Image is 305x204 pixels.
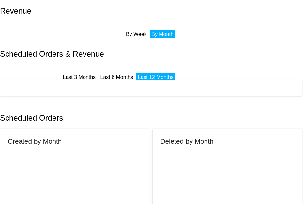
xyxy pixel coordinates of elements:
[124,30,148,38] li: By Week
[8,138,62,145] h2: Created by Month
[63,74,96,80] a: Last 3 Months
[100,74,133,80] a: Last 6 Months
[138,74,173,80] a: Last 12 Months
[160,138,214,145] h2: Deleted by Month
[150,30,175,38] li: By Month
